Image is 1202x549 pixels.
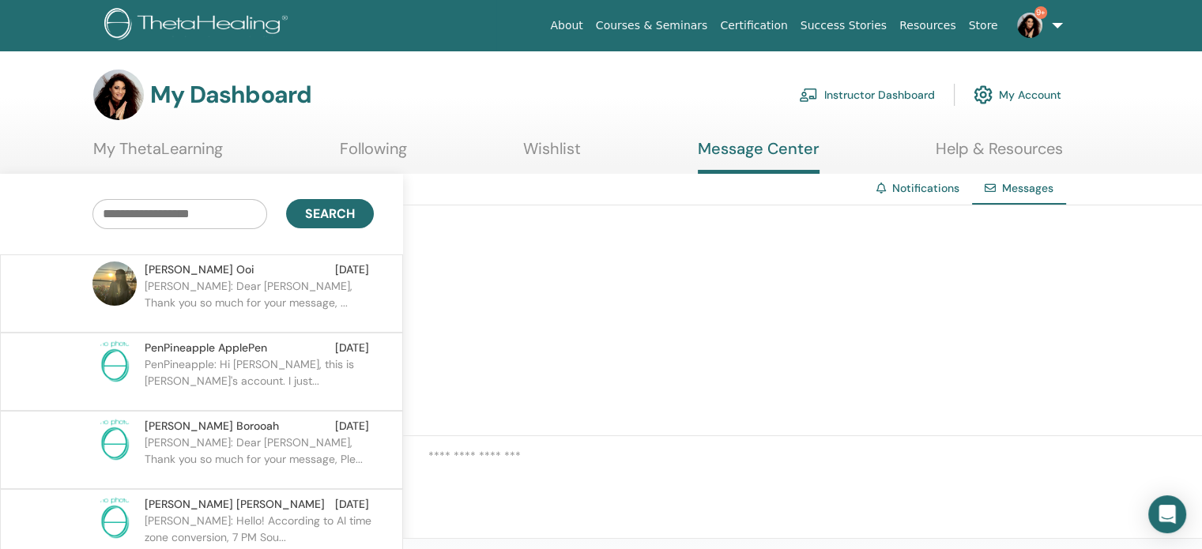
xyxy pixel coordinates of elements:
span: Messages [1002,181,1053,195]
a: My Account [974,77,1061,112]
a: Help & Resources [936,139,1063,170]
a: Courses & Seminars [590,11,714,40]
a: Following [340,139,407,170]
h3: My Dashboard [150,81,311,109]
a: Instructor Dashboard [799,77,935,112]
img: no-photo.png [92,496,137,540]
img: default.jpg [1017,13,1042,38]
span: [PERSON_NAME] [PERSON_NAME] [145,496,325,513]
span: Search [305,205,355,222]
a: Certification [714,11,793,40]
a: Store [963,11,1004,40]
button: Search [286,199,374,228]
img: no-photo.png [92,340,137,384]
a: About [544,11,589,40]
img: no-photo.png [92,418,137,462]
span: [PERSON_NAME] Borooah [145,418,279,434]
span: [DATE] [335,340,369,356]
span: PenPineapple ApplePen [145,340,267,356]
a: Notifications [892,181,959,195]
a: Wishlist [523,139,581,170]
span: [DATE] [335,418,369,434]
a: Resources [893,11,963,40]
img: default.jpg [93,70,144,120]
img: cog.svg [974,81,993,108]
a: Success Stories [794,11,893,40]
a: Message Center [698,139,820,174]
p: PenPineapple: Hi [PERSON_NAME], this is [PERSON_NAME]'s account. I just... [145,356,374,404]
div: Open Intercom Messenger [1148,495,1186,533]
p: [PERSON_NAME]: Dear [PERSON_NAME], Thank you so much for your message, Ple... [145,434,374,482]
img: chalkboard-teacher.svg [799,88,818,102]
p: [PERSON_NAME]: Dear [PERSON_NAME], Thank you so much for your message, ... [145,278,374,325]
img: logo.png [104,8,293,43]
a: My ThetaLearning [93,139,223,170]
span: [DATE] [335,261,369,278]
img: default.jpg [92,261,137,306]
span: [PERSON_NAME] Ooi [145,261,254,278]
span: 9+ [1034,6,1047,19]
span: [DATE] [335,496,369,513]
